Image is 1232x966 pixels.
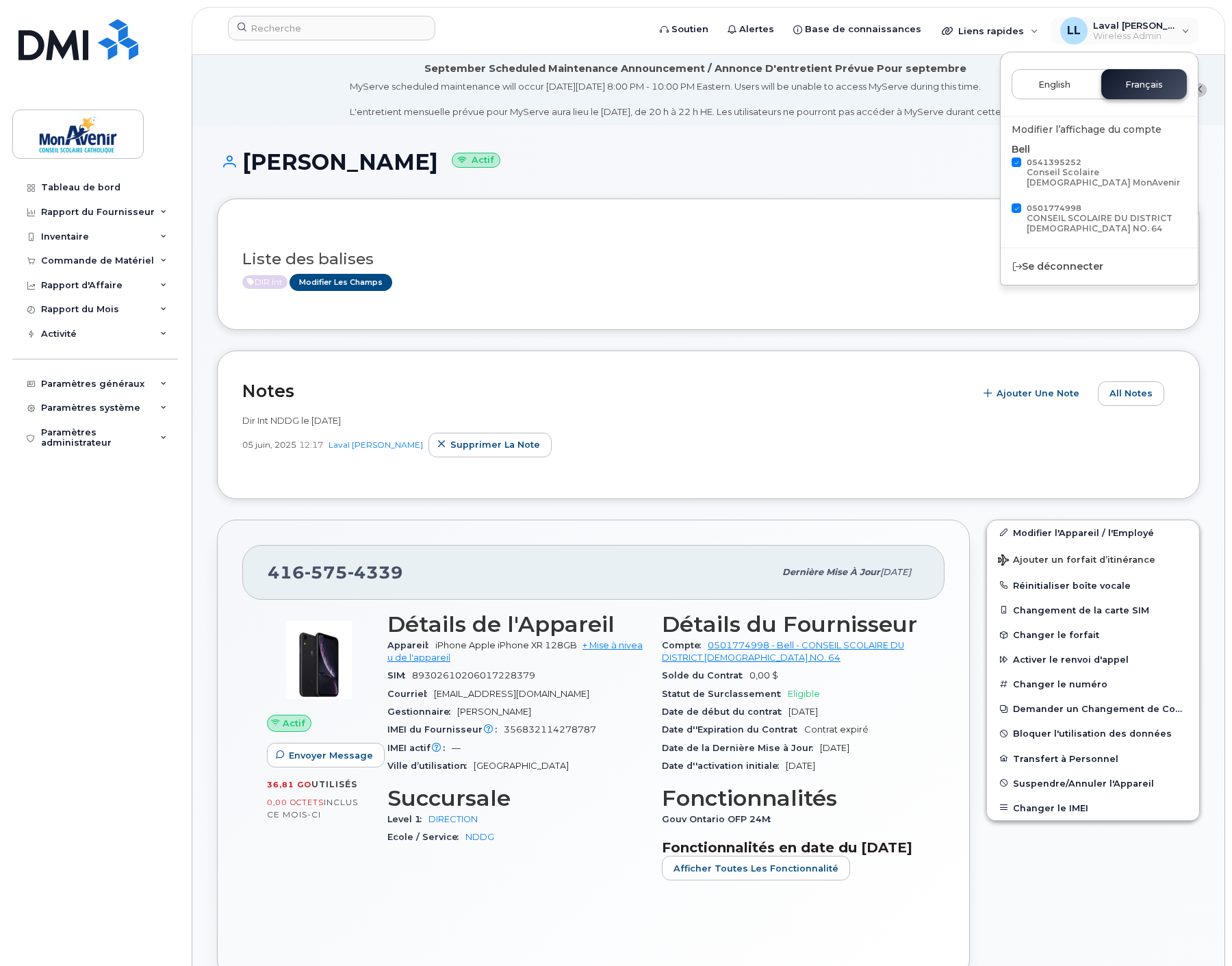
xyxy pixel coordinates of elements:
[998,555,1155,568] span: Ajouter un forfait d’itinérance
[662,839,920,856] h3: Fonctionnalités en date du [DATE]
[350,80,1042,118] div: MyServe scheduled maintenance will occur [DATE][DATE] 8:00 PM - 10:00 PM Eastern. Users will be u...
[662,707,788,717] span: Date de début du contrat
[387,689,434,699] span: Courriel
[465,832,494,842] a: NDDG
[452,743,461,753] span: —
[987,672,1199,696] button: Changer le numéro
[311,779,357,789] span: utilisés
[242,381,968,401] h2: Notes
[457,707,531,717] span: [PERSON_NAME]
[987,545,1199,573] button: Ajouter un forfait d’itinérance
[662,786,920,811] h3: Fonctionnalités
[1027,167,1183,188] div: Conseil Scolaire [DEMOGRAPHIC_DATA] MonAvenir
[435,640,577,650] span: iPhone Apple iPhone XR 128GB
[662,724,804,735] span: Date d''Expiration du Contrat
[662,856,850,880] button: Afficher Toutes les Fonctionnalité
[387,640,435,650] span: Appareil
[428,814,478,824] a: DIRECTION
[242,251,1175,268] h3: Liste des balises
[424,62,966,76] div: September Scheduled Maintenance Announcement / Annonce D'entretient Prévue Pour septembre
[987,696,1199,721] button: Demander un Changement de Compte
[786,761,815,771] span: [DATE]
[242,415,341,426] span: Dir Int NDDG le [DATE]
[1012,123,1187,137] div: Modifier l’affichage du compte
[329,440,423,450] a: Laval [PERSON_NAME]
[1027,203,1183,233] span: 0501774998
[348,562,403,583] span: 4339
[987,746,1199,771] button: Transfert à Personnel
[1012,142,1187,236] div: Bell
[997,387,1079,400] span: Ajouter une Note
[1027,213,1183,233] div: CONSEIL SCOLAIRE DU DISTRICT [DEMOGRAPHIC_DATA] NO. 64
[217,150,1200,174] h1: [PERSON_NAME]
[1013,654,1129,665] span: Activer le renvoi d'appel
[387,786,645,811] h3: Succursale
[387,814,428,824] span: Level 1
[782,567,880,577] span: Dernière mise à jour
[788,689,820,699] span: Eligible
[987,598,1199,622] button: Changement de la carte SIM
[987,721,1199,746] button: Bloquer l'utilisation des données
[504,724,596,735] span: 356832114278787
[452,153,500,168] small: Actif
[662,670,749,681] span: Solde du Contrat
[1013,778,1154,788] span: Suspendre/Annuler l'Appareil
[1109,387,1153,400] span: All Notes
[268,562,403,583] span: 416
[387,832,465,842] span: Ecole / Service
[662,761,786,771] span: Date d''activation initiale
[1098,381,1164,406] button: All Notes
[267,743,385,767] button: Envoyer Message
[987,573,1199,598] button: Réinitialiser boîte vocale
[820,743,849,753] span: [DATE]
[662,640,904,663] a: 0501774998 - Bell - CONSEIL SCOLAIRE DU DISTRICT [DEMOGRAPHIC_DATA] NO. 64
[662,743,820,753] span: Date de la Dernière Mise à Jour
[387,761,474,771] span: Ville d’utilisation
[428,433,552,457] button: Supprimer la note
[880,567,911,577] span: [DATE]
[450,438,540,451] span: Supprimer la note
[412,670,535,681] span: 89302610206017228379
[975,381,1091,406] button: Ajouter une Note
[278,619,360,701] img: image20231002-3703462-1qb80zy.jpeg
[387,743,452,753] span: IMEI actif
[662,640,708,650] span: Compte
[662,814,778,824] span: Gouv Ontario OFP 24M
[1038,79,1070,90] span: English
[290,274,392,291] a: Modifier les Champs
[1001,254,1198,279] div: Se déconnecter
[387,670,412,681] span: SIM
[267,798,324,807] span: 0,00 Octets
[673,862,838,875] span: Afficher Toutes les Fonctionnalité
[305,562,348,583] span: 575
[804,724,869,735] span: Contrat expiré
[662,689,788,699] span: Statut de Surclassement
[387,724,504,735] span: IMEI du Fournisseur
[267,797,358,819] span: inclus ce mois-ci
[987,622,1199,647] button: Changer le forfait
[987,796,1199,820] button: Changer le IMEI
[987,520,1199,545] a: Modifier l'Appareil / l'Employé
[299,439,323,450] span: 12:17
[788,707,818,717] span: [DATE]
[242,275,287,289] span: Active from June 10, 2025
[987,771,1199,796] button: Suspendre/Annuler l'Appareil
[267,780,311,789] span: 36,81 Go
[749,670,778,681] span: 0,00 $
[387,707,457,717] span: Gestionnaire
[1013,630,1099,640] span: Changer le forfait
[987,647,1199,672] button: Activer le renvoi d'appel
[1027,157,1183,188] span: 0541395252
[242,439,296,450] span: 05 juin, 2025
[474,761,569,771] span: [GEOGRAPHIC_DATA]
[283,717,305,730] span: Actif
[387,612,645,637] h3: Détails de l'Appareil
[289,749,373,762] span: Envoyer Message
[434,689,589,699] span: [EMAIL_ADDRESS][DOMAIN_NAME]
[662,612,920,637] h3: Détails du Fournisseur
